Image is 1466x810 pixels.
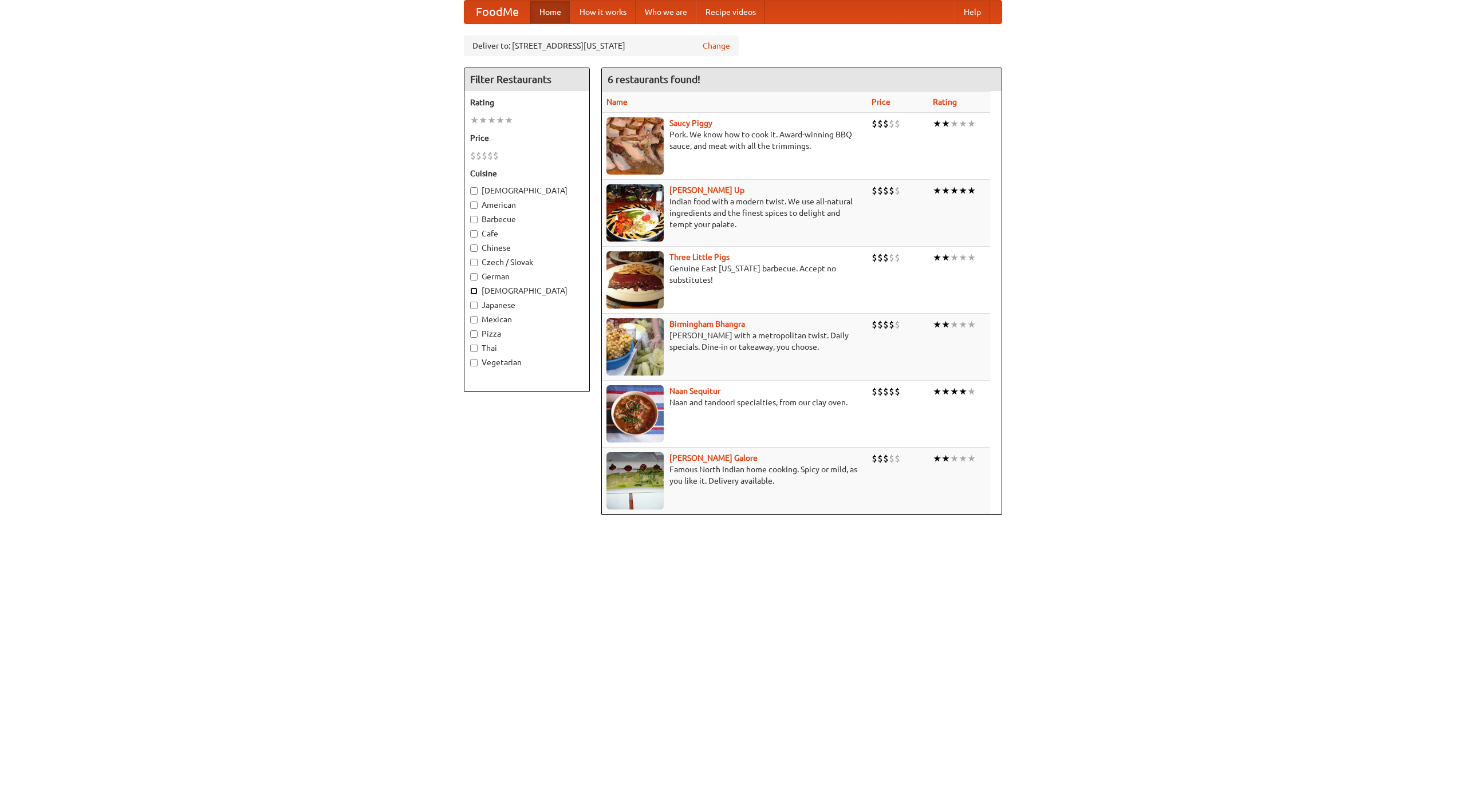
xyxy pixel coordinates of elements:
[889,318,894,331] li: $
[877,251,883,264] li: $
[959,385,967,398] li: ★
[496,114,505,127] li: ★
[487,114,496,127] li: ★
[470,201,478,209] input: American
[470,228,584,239] label: Cafe
[470,97,584,108] h5: Rating
[933,184,941,197] li: ★
[606,196,862,230] p: Indian food with a modern twist. We use all-natural ingredients and the finest spices to delight ...
[872,97,890,106] a: Price
[703,40,730,52] a: Change
[941,452,950,465] li: ★
[470,316,478,323] input: Mexican
[959,318,967,331] li: ★
[606,129,862,152] p: Pork. We know how to cook it. Award-winning BBQ sauce, and meat with all the trimmings.
[470,287,478,295] input: [DEMOGRAPHIC_DATA]
[606,251,664,309] img: littlepigs.jpg
[933,385,941,398] li: ★
[470,242,584,254] label: Chinese
[464,35,739,56] div: Deliver to: [STREET_ADDRESS][US_STATE]
[883,251,889,264] li: $
[941,385,950,398] li: ★
[470,330,478,338] input: Pizza
[889,184,894,197] li: $
[470,314,584,325] label: Mexican
[470,214,584,225] label: Barbecue
[470,132,584,144] h5: Price
[470,187,478,195] input: [DEMOGRAPHIC_DATA]
[894,117,900,130] li: $
[955,1,990,23] a: Help
[636,1,696,23] a: Who we are
[464,1,530,23] a: FoodMe
[950,184,959,197] li: ★
[894,452,900,465] li: $
[967,385,976,398] li: ★
[487,149,493,162] li: $
[470,359,478,366] input: Vegetarian
[889,117,894,130] li: $
[470,285,584,297] label: [DEMOGRAPHIC_DATA]
[530,1,570,23] a: Home
[479,114,487,127] li: ★
[470,302,478,309] input: Japanese
[877,184,883,197] li: $
[894,184,900,197] li: $
[950,117,959,130] li: ★
[883,452,889,465] li: $
[669,319,745,329] b: Birmingham Bhangra
[959,452,967,465] li: ★
[470,149,476,162] li: $
[606,97,628,106] a: Name
[959,184,967,197] li: ★
[883,385,889,398] li: $
[505,114,513,127] li: ★
[470,342,584,354] label: Thai
[872,385,877,398] li: $
[606,263,862,286] p: Genuine East [US_STATE] barbecue. Accept no substitutes!
[889,452,894,465] li: $
[894,385,900,398] li: $
[933,251,941,264] li: ★
[959,251,967,264] li: ★
[669,252,730,262] a: Three Little Pigs
[883,117,889,130] li: $
[470,216,478,223] input: Barbecue
[470,345,478,352] input: Thai
[606,464,862,487] p: Famous North Indian home cooking. Spicy or mild, as you like it. Delivery available.
[941,184,950,197] li: ★
[606,397,862,408] p: Naan and tandoori specialties, from our clay oven.
[669,386,720,396] a: Naan Sequitur
[967,318,976,331] li: ★
[493,149,499,162] li: $
[608,74,700,85] ng-pluralize: 6 restaurants found!
[941,318,950,331] li: ★
[967,251,976,264] li: ★
[950,452,959,465] li: ★
[669,185,744,195] a: [PERSON_NAME] Up
[669,453,758,463] a: [PERSON_NAME] Galore
[606,184,664,242] img: curryup.jpg
[877,385,883,398] li: $
[872,184,877,197] li: $
[894,251,900,264] li: $
[470,114,479,127] li: ★
[470,256,584,268] label: Czech / Slovak
[872,452,877,465] li: $
[883,184,889,197] li: $
[470,199,584,211] label: American
[933,117,941,130] li: ★
[950,318,959,331] li: ★
[606,330,862,353] p: [PERSON_NAME] with a metropolitan twist. Daily specials. Dine-in or takeaway, you choose.
[606,318,664,376] img: bhangra.jpg
[476,149,482,162] li: $
[872,117,877,130] li: $
[872,318,877,331] li: $
[606,452,664,509] img: currygalore.jpg
[470,168,584,179] h5: Cuisine
[606,385,664,442] img: naansequitur.jpg
[889,251,894,264] li: $
[606,117,664,175] img: saucy.jpg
